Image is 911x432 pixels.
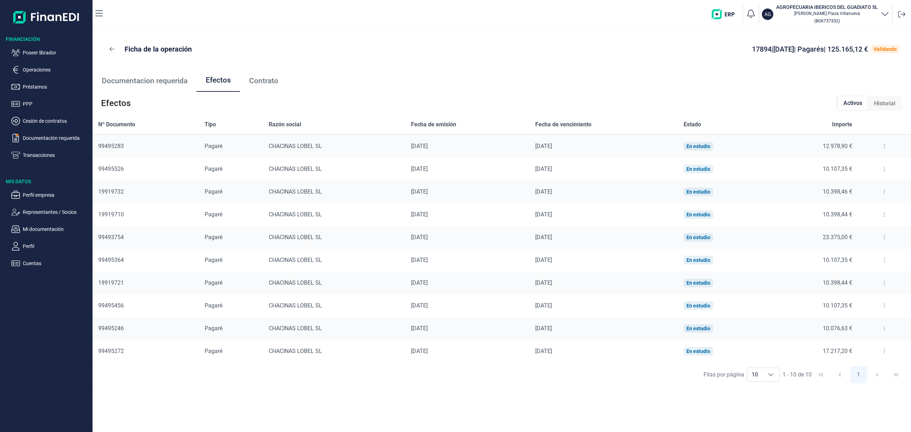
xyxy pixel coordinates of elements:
span: Pagaré [205,234,222,241]
div: CHACINAS LOBEL SL [269,143,400,150]
span: Contrato [249,77,278,85]
div: [DATE] [535,234,672,241]
div: 10.398,46 € [774,188,852,195]
p: Préstamos [23,83,90,91]
span: Importe [832,120,852,129]
div: [DATE] [535,279,672,286]
div: CHACINAS LOBEL SL [269,325,400,332]
button: Cesión de contratos [11,117,90,125]
div: Historial [868,96,901,111]
div: [DATE] [411,325,524,332]
p: Cesión de contratos [23,117,90,125]
span: 17894 | [DATE] | Pagarés | 125.165,12 € [752,45,868,53]
div: En estudio [686,166,710,172]
span: 99493754 [98,234,124,241]
div: [DATE] [535,143,672,150]
div: [DATE] [411,188,524,195]
img: erp [712,9,740,19]
span: Pagaré [205,188,222,195]
p: Ficha de la operación [125,44,192,54]
button: Préstamos [11,83,90,91]
div: En estudio [686,235,710,240]
span: Pagaré [205,165,222,172]
img: Logo de aplicación [13,6,80,28]
div: CHACINAS LOBEL SL [269,188,400,195]
div: En estudio [686,189,710,195]
button: Last Page [888,366,905,383]
span: Pagaré [205,257,222,263]
div: [DATE] [411,165,524,173]
span: 99495456 [98,302,124,309]
div: [DATE] [535,348,672,355]
p: Mi documentación [23,225,90,233]
span: 99495283 [98,143,124,149]
p: Poseer librador [23,48,90,57]
button: Poseer librador [11,48,90,57]
div: [DATE] [535,302,672,309]
div: [DATE] [535,188,672,195]
button: Transacciones [11,151,90,159]
span: 19919710 [98,211,124,218]
div: [DATE] [411,348,524,355]
div: [DATE] [535,211,672,218]
p: Transacciones [23,151,90,159]
p: [PERSON_NAME] Plaza Villanueva [776,11,878,16]
div: Filas por página [704,370,744,379]
p: Documentación requerida [23,134,90,142]
button: Page 1 [850,366,867,383]
div: Choose [762,368,779,381]
div: 10.398,44 € [774,279,852,286]
div: CHACINAS LOBEL SL [269,234,400,241]
span: Pagaré [205,279,222,286]
div: [DATE] [535,325,672,332]
span: 1 - 10 de 10 [783,372,812,378]
button: Previous Page [831,366,848,383]
span: 19919721 [98,279,124,286]
div: En estudio [686,257,710,263]
small: Copiar cif [814,18,840,23]
p: Perfil empresa [23,191,90,199]
span: 99495364 [98,257,124,263]
div: 10.107,35 € [774,165,852,173]
p: Perfil [23,242,90,251]
span: Efectos [101,98,131,109]
div: [DATE] [535,257,672,264]
span: Fecha de vencimiento [535,120,591,129]
div: 10.398,44 € [774,211,852,218]
button: Mi documentación [11,225,90,233]
button: Next Page [869,366,886,383]
div: 12.978,90 € [774,143,852,150]
div: [DATE] [411,143,524,150]
div: Validando [874,46,897,52]
span: Tipo [205,120,216,129]
div: 10.076,63 € [774,325,852,332]
div: CHACINAS LOBEL SL [269,279,400,286]
span: Pagaré [205,302,222,309]
div: [DATE] [411,211,524,218]
span: Estado [684,120,701,129]
span: Fecha de emisión [411,120,456,129]
span: Nº Documento [98,120,135,129]
div: [DATE] [411,279,524,286]
div: [DATE] [411,257,524,264]
div: [DATE] [411,234,524,241]
span: 99495246 [98,325,124,332]
span: 99495272 [98,348,124,354]
div: [DATE] [411,302,524,309]
span: Pagaré [205,348,222,354]
button: Representantes / Socios [11,208,90,216]
span: Razón social [269,120,301,129]
p: Operaciones [23,65,90,74]
div: CHACINAS LOBEL SL [269,211,400,218]
div: En estudio [686,303,710,309]
div: En estudio [686,348,710,354]
div: CHACINAS LOBEL SL [269,165,400,173]
p: AG [764,11,771,18]
div: 17.217,20 € [774,348,852,355]
div: En estudio [686,212,710,217]
a: Documentacion requerida [93,69,196,93]
button: PPP [11,100,90,108]
button: Perfil empresa [11,191,90,199]
p: Representantes / Socios [23,208,90,216]
button: AGAGROPECUARIA IBERICOS DEL GUADIATO SL[PERSON_NAME] Plaza Villanueva(B06737332) [762,4,889,25]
